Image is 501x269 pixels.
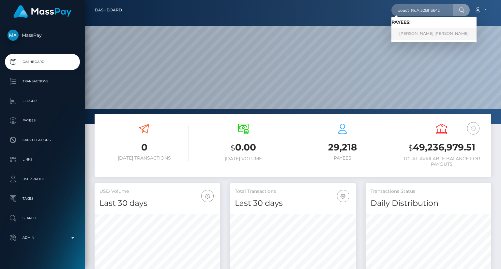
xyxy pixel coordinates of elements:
[408,143,413,152] small: $
[5,151,80,168] a: Links
[99,198,215,209] h4: Last 30 days
[95,3,122,17] a: Dashboard
[5,191,80,207] a: Taxes
[5,93,80,109] a: Ledger
[235,198,351,209] h4: Last 30 days
[235,188,351,195] h5: Total Transactions
[99,188,215,195] h5: USD Volume
[8,233,77,243] p: Admin
[5,171,80,187] a: User Profile
[5,230,80,246] a: Admin
[8,213,77,223] p: Search
[99,141,189,154] h3: 0
[5,32,80,38] span: MassPay
[391,20,477,25] h6: Payees:
[199,156,288,162] h6: [DATE] Volume
[371,198,486,209] h4: Daily Distribution
[8,96,77,106] p: Ledger
[5,132,80,148] a: Cancellations
[298,141,387,154] h3: 29,218
[231,143,235,152] small: $
[5,73,80,90] a: Transactions
[8,77,77,86] p: Transactions
[397,156,486,167] h6: Total Available Balance for Payouts
[8,57,77,67] p: Dashboard
[5,54,80,70] a: Dashboard
[8,116,77,125] p: Payees
[371,188,486,195] h5: Transactions Status
[5,112,80,129] a: Payees
[298,155,387,161] h6: Payees
[8,135,77,145] p: Cancellations
[99,155,189,161] h6: [DATE] Transactions
[8,30,19,41] img: MassPay
[8,155,77,164] p: Links
[391,4,453,16] input: Search...
[8,174,77,184] p: User Profile
[5,210,80,226] a: Search
[199,141,288,154] h3: 0.00
[397,141,486,154] h3: 49,236,979.51
[13,5,71,18] img: MassPay Logo
[8,194,77,204] p: Taxes
[391,28,477,40] a: [PERSON_NAME] [PERSON_NAME]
